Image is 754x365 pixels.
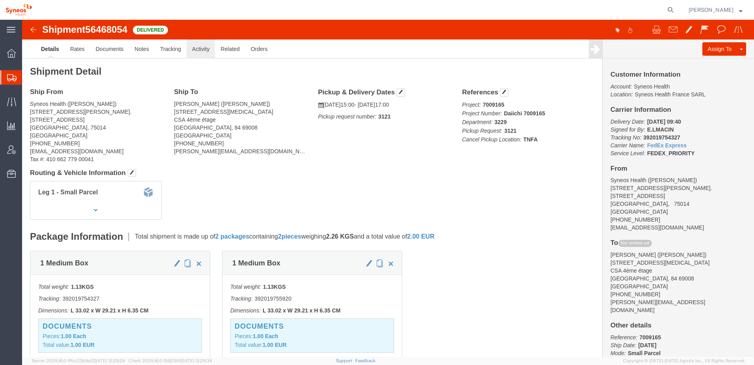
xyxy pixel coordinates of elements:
[689,6,733,14] span: Melissa Gallo
[336,358,356,363] a: Support
[355,358,375,363] a: Feedback
[6,4,32,16] img: logo
[129,358,212,363] span: Client: 2025.16.0-1592391
[623,357,745,364] span: Copyright © [DATE]-[DATE] Agistix Inc., All Rights Reserved
[93,358,125,363] span: [DATE] 12:29:29
[22,20,754,357] iframe: FS Legacy Container
[32,358,125,363] span: Server: 2025.16.0-1ffcc23b9e2
[180,358,212,363] span: [DATE] 12:25:34
[688,5,743,15] button: [PERSON_NAME]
